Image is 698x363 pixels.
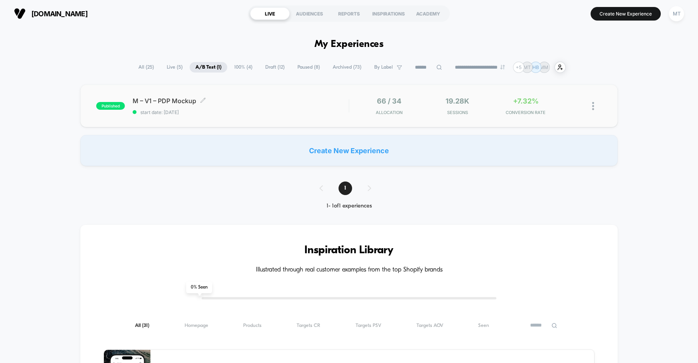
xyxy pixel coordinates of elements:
span: Targets PSV [356,323,381,328]
button: MT [667,6,686,22]
div: ACADEMY [408,7,448,20]
span: Sessions [425,110,490,115]
span: [DOMAIN_NAME] [31,10,88,18]
span: published [96,102,125,110]
span: Targets AOV [416,323,443,328]
span: 0 % Seen [186,282,212,293]
h1: My Experiences [314,39,384,50]
img: close [592,102,594,110]
div: + 5 [513,62,524,73]
span: Draft ( 12 ) [259,62,290,73]
div: MT [669,6,684,21]
span: start date: [DATE] [133,109,349,115]
span: 19.28k [446,97,469,105]
span: By Label [374,64,393,70]
p: MM [540,64,548,70]
p: HB [532,64,539,70]
span: 66 / 34 [377,97,401,105]
span: CONVERSION RATE [494,110,558,115]
span: ( 31 ) [142,323,149,328]
span: 1 [339,181,352,195]
div: INSPIRATIONS [369,7,408,20]
span: All ( 25 ) [133,62,160,73]
span: All [135,323,149,328]
div: AUDIENCES [290,7,329,20]
button: Create New Experience [591,7,661,21]
span: +7.32% [513,97,539,105]
span: Allocation [376,110,403,115]
h4: Illustrated through real customer examples from the top Shopify brands [104,266,594,274]
span: 100% ( 4 ) [228,62,258,73]
span: Targets CR [297,323,320,328]
img: end [500,65,505,69]
span: Seen [478,323,489,328]
div: LIVE [250,7,290,20]
span: Homepage [185,323,208,328]
p: MT [523,64,531,70]
h3: Inspiration Library [104,244,594,257]
img: Visually logo [14,8,26,19]
span: A/B Test ( 1 ) [190,62,227,73]
span: Archived ( 73 ) [327,62,367,73]
span: M – V1 – PDP Mockup [133,97,349,105]
div: REPORTS [329,7,369,20]
div: 1 - 1 of 1 experiences [312,203,387,209]
span: Paused ( 8 ) [292,62,326,73]
span: Products [243,323,261,328]
div: Create New Experience [80,135,618,166]
button: [DOMAIN_NAME] [12,7,90,20]
span: Live ( 5 ) [161,62,188,73]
